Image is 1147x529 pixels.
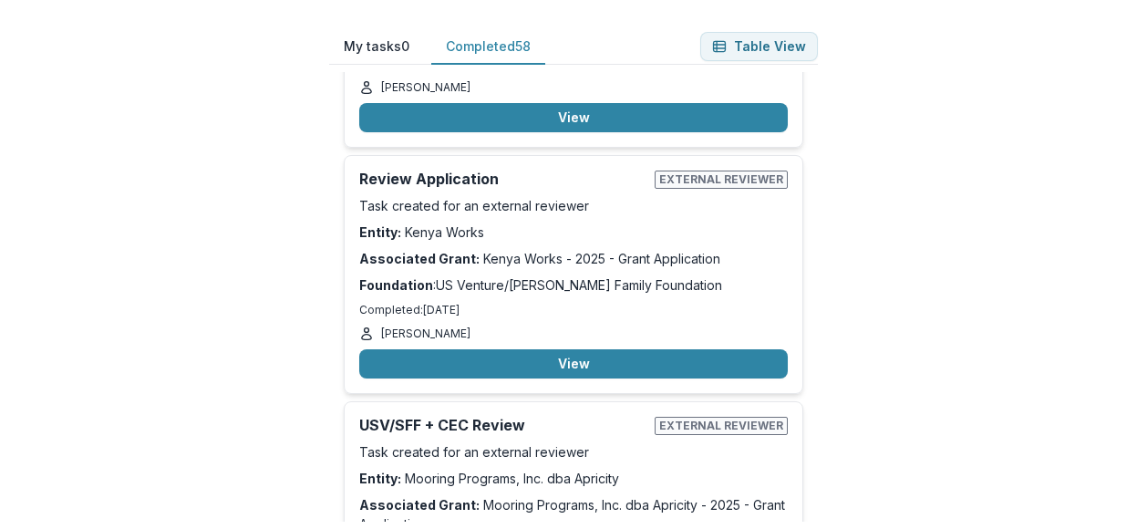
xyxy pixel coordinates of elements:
[359,171,647,188] h2: Review Application
[329,29,424,65] button: My tasks 0
[655,417,788,435] span: External reviewer
[655,171,788,189] span: External reviewer
[359,224,401,240] strong: Entity:
[359,497,480,513] strong: Associated Grant:
[381,79,470,96] p: [PERSON_NAME]
[359,417,647,434] h2: USV/SFF + CEC Review
[359,196,788,215] p: Task created for an external reviewer
[359,251,480,266] strong: Associated Grant:
[359,277,433,293] strong: Foundation
[359,471,401,486] strong: Entity:
[359,275,788,295] p: : US Venture/[PERSON_NAME] Family Foundation
[359,302,788,318] p: Completed: [DATE]
[359,223,788,242] p: Kenya Works
[359,249,788,268] p: Kenya Works - 2025 - Grant Application
[359,103,788,132] button: View
[700,32,818,61] button: Table View
[381,326,470,342] p: [PERSON_NAME]
[431,29,545,65] button: Completed 58
[359,442,788,462] p: Task created for an external reviewer
[359,469,788,488] p: Mooring Programs, Inc. dba Apricity
[359,349,788,379] button: View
